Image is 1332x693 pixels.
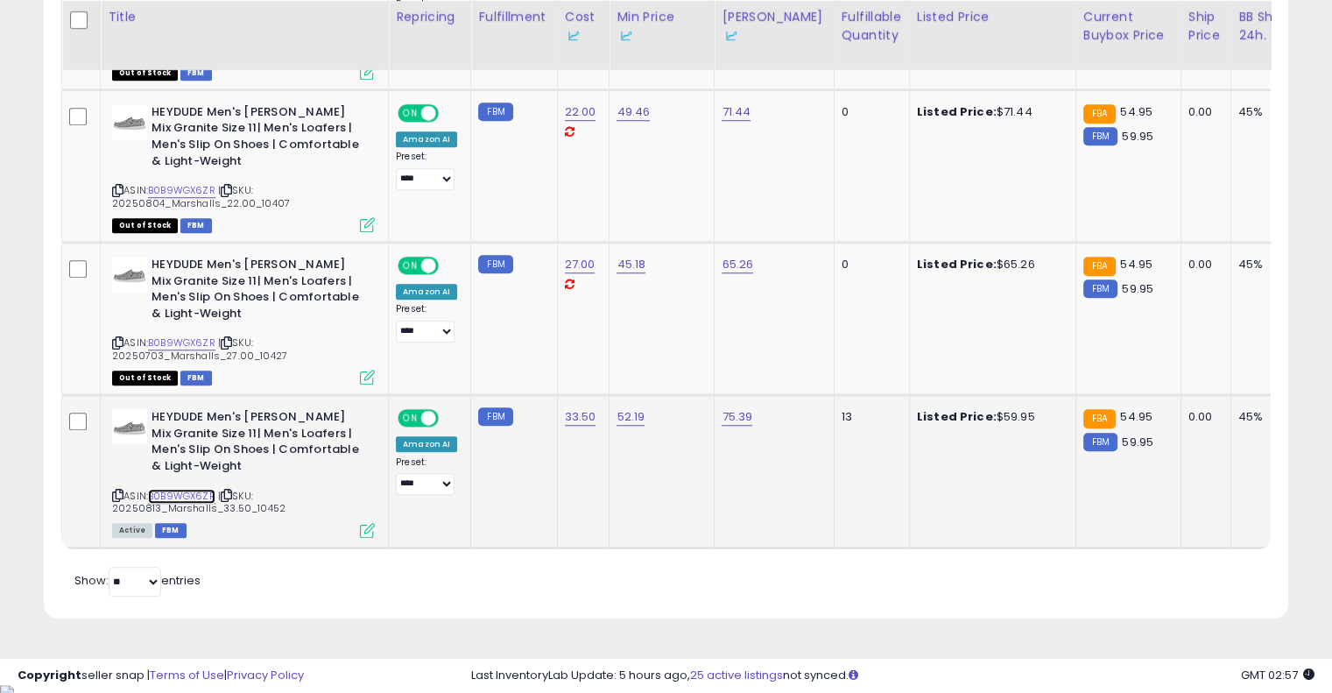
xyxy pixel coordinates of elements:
img: InventoryLab Logo [722,27,739,45]
span: All listings that are currently out of stock and unavailable for purchase on Amazon [112,371,178,385]
div: 45% [1238,104,1296,120]
span: Show: entries [74,572,201,589]
a: 22.00 [565,103,596,121]
span: All listings that are currently out of stock and unavailable for purchase on Amazon [112,218,178,233]
span: 59.95 [1122,128,1153,145]
a: 49.46 [617,103,650,121]
a: 45.18 [617,256,645,273]
small: FBA [1083,104,1116,124]
span: 54.95 [1120,256,1152,272]
div: Some or all of the values in this column are provided from Inventory Lab. [565,26,603,45]
div: BB Share 24h. [1238,8,1302,45]
div: Last InventoryLab Update: 5 hours ago, not synced. [471,668,1314,684]
div: ASIN: [112,409,375,535]
a: Privacy Policy [227,667,304,683]
span: ON [399,106,421,121]
div: Some or all of the values in this column are provided from Inventory Lab. [617,26,707,45]
img: InventoryLab Logo [565,27,582,45]
b: HEYDUDE Men's [PERSON_NAME] Mix Granite Size 11| Men's Loafers | Men's Slip On Shoes | Comfortabl... [152,409,364,478]
div: Cost [565,8,603,45]
span: OFF [436,106,464,121]
div: Preset: [396,151,457,190]
div: Amazon AI [396,436,457,452]
span: OFF [436,258,464,273]
span: 54.95 [1120,103,1152,120]
small: FBM [478,407,512,426]
div: seller snap | | [18,668,304,684]
span: FBM [180,218,212,233]
a: B0B9WGX6ZR [148,489,215,504]
img: 41trOMQIJtL._SL40_.jpg [112,104,147,139]
div: Preset: [396,456,457,496]
div: 0 [842,257,896,272]
div: ASIN: [112,104,375,230]
div: Amazon AI [396,131,457,147]
a: 25 active listings [690,667,783,683]
b: Listed Price: [917,256,997,272]
div: Current Buybox Price [1083,8,1173,45]
span: 54.95 [1120,408,1152,425]
a: 71.44 [722,103,751,121]
div: $71.44 [917,104,1062,120]
div: 0.00 [1188,257,1217,272]
a: 27.00 [565,256,596,273]
span: 2025-08-16 02:57 GMT [1241,667,1314,683]
a: B0B9WGX6ZR [148,183,215,198]
small: FBM [478,255,512,273]
div: 45% [1238,257,1296,272]
img: InventoryLab Logo [617,27,634,45]
div: Min Price [617,8,707,45]
small: FBM [478,103,512,121]
span: FBM [155,523,187,538]
div: Some or all of the values in this column are provided from Inventory Lab. [722,26,826,45]
span: | SKU: 20250804_Marshalls_22.00_10407 [112,183,290,209]
a: Terms of Use [150,667,224,683]
div: Fulfillable Quantity [842,8,902,45]
div: Title [108,8,381,26]
img: 41trOMQIJtL._SL40_.jpg [112,257,147,292]
div: 0.00 [1188,104,1217,120]
div: Repricing [396,8,463,26]
b: Listed Price: [917,103,997,120]
span: ON [399,258,421,273]
div: ASIN: [112,257,375,383]
span: FBM [180,66,212,81]
div: [PERSON_NAME] [722,8,826,45]
b: HEYDUDE Men's [PERSON_NAME] Mix Granite Size 11| Men's Loafers | Men's Slip On Shoes | Comfortabl... [152,257,364,326]
span: All listings currently available for purchase on Amazon [112,523,152,538]
a: 33.50 [565,408,596,426]
a: 52.19 [617,408,645,426]
div: 0 [842,104,896,120]
div: 45% [1238,409,1296,425]
small: FBM [1083,279,1117,298]
a: B0B9WGX6ZR [148,336,215,350]
div: $59.95 [917,409,1062,425]
small: FBA [1083,257,1116,276]
div: Fulfillment [478,8,549,26]
a: 75.39 [722,408,752,426]
div: 0.00 [1188,409,1217,425]
div: Listed Price [917,8,1068,26]
div: $65.26 [917,257,1062,272]
span: FBM [180,371,212,385]
span: All listings that are currently out of stock and unavailable for purchase on Amazon [112,66,178,81]
small: FBM [1083,433,1117,451]
strong: Copyright [18,667,81,683]
span: OFF [436,411,464,426]
span: 59.95 [1122,434,1153,450]
div: 13 [842,409,896,425]
div: Preset: [396,303,457,343]
span: 59.95 [1122,280,1153,297]
a: 65.26 [722,256,753,273]
div: Ship Price [1188,8,1223,45]
span: | SKU: 20250703_Marshalls_27.00_10427 [112,336,287,362]
span: | SKU: 20250813_Marshalls_33.50_10452 [112,489,285,515]
span: ON [399,411,421,426]
small: FBM [1083,127,1117,145]
img: 41trOMQIJtL._SL40_.jpg [112,409,147,444]
b: HEYDUDE Men's [PERSON_NAME] Mix Granite Size 11| Men's Loafers | Men's Slip On Shoes | Comfortabl... [152,104,364,173]
small: FBA [1083,409,1116,428]
div: Amazon AI [396,284,457,300]
b: Listed Price: [917,408,997,425]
